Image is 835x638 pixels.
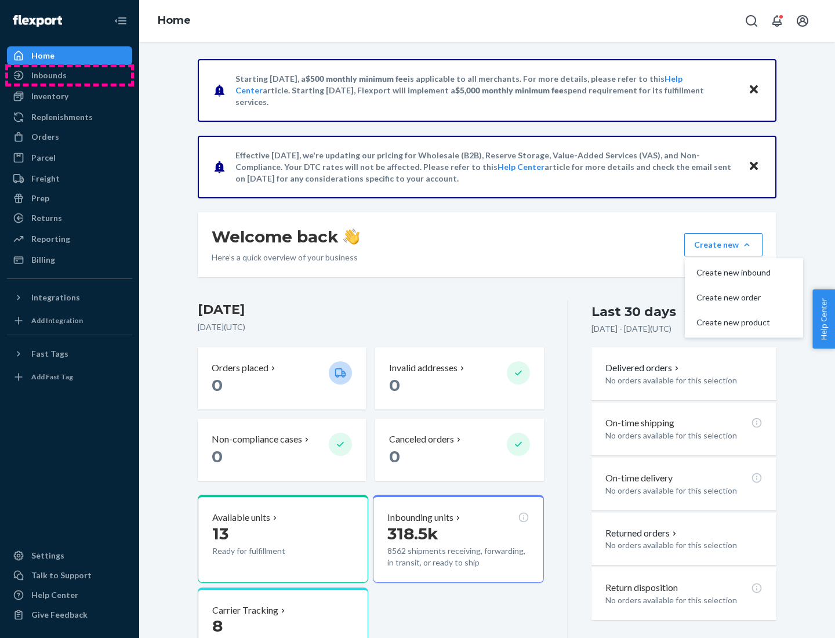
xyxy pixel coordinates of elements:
[235,150,737,184] p: Effective [DATE], we're updating our pricing for Wholesale (B2B), Reserve Storage, Value-Added Se...
[387,511,453,524] p: Inbounding units
[31,131,59,143] div: Orders
[7,586,132,604] a: Help Center
[389,375,400,395] span: 0
[306,74,408,84] span: $500 monthly minimum fee
[375,347,543,409] button: Invalid addresses 0
[7,230,132,248] a: Reporting
[605,361,681,375] button: Delivered orders
[7,288,132,307] button: Integrations
[687,310,801,335] button: Create new product
[455,85,564,95] span: $5,000 monthly minimum fee
[605,430,763,441] p: No orders available for this selection
[7,128,132,146] a: Orders
[605,581,678,594] p: Return disposition
[389,447,400,466] span: 0
[7,251,132,269] a: Billing
[605,527,679,540] button: Returned orders
[212,524,228,543] span: 13
[389,433,454,446] p: Canceled orders
[31,348,68,360] div: Fast Tags
[7,148,132,167] a: Parcel
[375,419,543,481] button: Canceled orders 0
[7,209,132,227] a: Returns
[687,285,801,310] button: Create new order
[198,347,366,409] button: Orders placed 0
[746,82,761,99] button: Close
[605,416,674,430] p: On-time shipping
[740,9,763,32] button: Open Search Box
[212,252,360,263] p: Here’s a quick overview of your business
[31,254,55,266] div: Billing
[7,108,132,126] a: Replenishments
[591,323,671,335] p: [DATE] - [DATE] ( UTC )
[31,50,55,61] div: Home
[31,212,62,224] div: Returns
[212,375,223,395] span: 0
[7,169,132,188] a: Freight
[212,511,270,524] p: Available units
[343,229,360,245] img: hand-wave emoji
[198,300,544,319] h3: [DATE]
[198,495,368,583] button: Available units13Ready for fulfillment
[31,589,78,601] div: Help Center
[812,289,835,349] button: Help Center
[7,87,132,106] a: Inventory
[696,269,771,277] span: Create new inbound
[591,303,676,321] div: Last 30 days
[31,609,88,621] div: Give Feedback
[109,9,132,32] button: Close Navigation
[605,485,763,496] p: No orders available for this selection
[605,375,763,386] p: No orders available for this selection
[605,539,763,551] p: No orders available for this selection
[31,111,93,123] div: Replenishments
[7,189,132,208] a: Prep
[389,361,458,375] p: Invalid addresses
[498,162,544,172] a: Help Center
[31,550,64,561] div: Settings
[696,293,771,302] span: Create new order
[31,70,67,81] div: Inbounds
[7,46,132,65] a: Home
[31,292,80,303] div: Integrations
[7,566,132,585] a: Talk to Support
[158,14,191,27] a: Home
[31,90,68,102] div: Inventory
[684,233,763,256] button: Create newCreate new inboundCreate new orderCreate new product
[31,233,70,245] div: Reporting
[746,158,761,175] button: Close
[7,606,132,624] button: Give Feedback
[212,361,268,375] p: Orders placed
[605,594,763,606] p: No orders available for this selection
[7,546,132,565] a: Settings
[198,321,544,333] p: [DATE] ( UTC )
[212,616,223,636] span: 8
[31,316,83,325] div: Add Integration
[212,604,278,617] p: Carrier Tracking
[212,447,223,466] span: 0
[31,193,49,204] div: Prep
[235,73,737,108] p: Starting [DATE], a is applicable to all merchants. For more details, please refer to this article...
[373,495,543,583] button: Inbounding units318.5k8562 shipments receiving, forwarding, in transit, or ready to ship
[765,9,789,32] button: Open notifications
[7,66,132,85] a: Inbounds
[791,9,814,32] button: Open account menu
[696,318,771,327] span: Create new product
[212,433,302,446] p: Non-compliance cases
[605,472,673,485] p: On-time delivery
[7,345,132,363] button: Fast Tags
[13,15,62,27] img: Flexport logo
[212,226,360,247] h1: Welcome back
[387,545,529,568] p: 8562 shipments receiving, forwarding, in transit, or ready to ship
[7,368,132,386] a: Add Fast Tag
[212,545,320,557] p: Ready for fulfillment
[31,570,92,581] div: Talk to Support
[687,260,801,285] button: Create new inbound
[31,173,60,184] div: Freight
[31,372,73,382] div: Add Fast Tag
[387,524,438,543] span: 318.5k
[148,4,200,38] ol: breadcrumbs
[198,419,366,481] button: Non-compliance cases 0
